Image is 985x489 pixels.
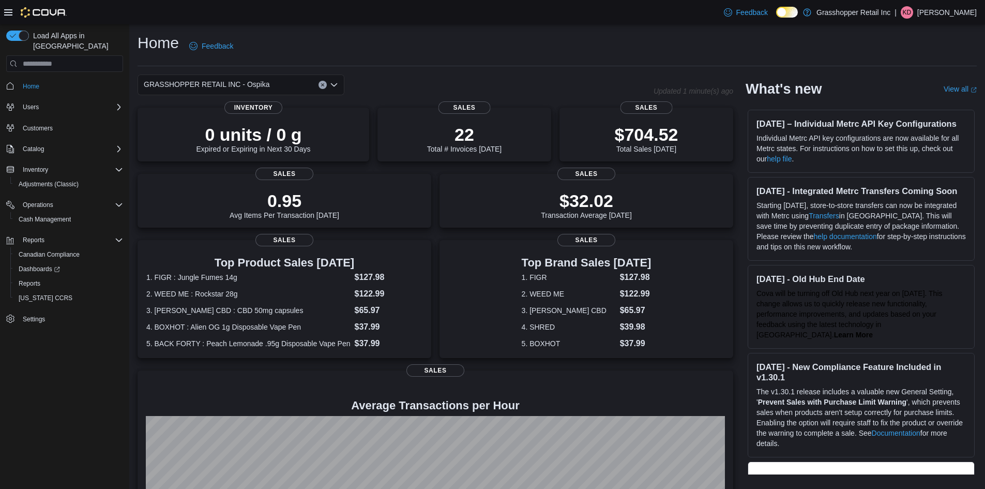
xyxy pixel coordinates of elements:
[19,265,60,273] span: Dashboards
[19,279,40,288] span: Reports
[19,164,123,176] span: Inventory
[654,87,733,95] p: Updated 1 minute(s) ago
[19,180,79,188] span: Adjustments (Classic)
[6,74,123,353] nav: Complex example
[146,322,351,332] dt: 4. BOXHOT : Alien OG 1g Disposable Vape Pen
[522,257,651,269] h3: Top Brand Sales [DATE]
[756,387,966,449] p: The v1.30.1 release includes a valuable new General Setting, ' ', which prevents sales when produ...
[19,122,123,135] span: Customers
[756,200,966,252] p: Starting [DATE], store-to-store transfers can now be integrated with Metrc using in [GEOGRAPHIC_D...
[14,213,123,226] span: Cash Management
[19,250,80,259] span: Canadian Compliance
[19,199,123,211] span: Operations
[144,78,270,91] span: GRASSHOPPER RETAIL INC - Ospika
[557,234,615,246] span: Sales
[14,277,44,290] a: Reports
[427,124,502,153] div: Total # Invoices [DATE]
[14,248,84,261] a: Canadian Compliance
[10,212,127,227] button: Cash Management
[146,338,351,349] dt: 5. BACK FORTY : Peach Lemonade .95g Disposable Vape Pen
[14,178,83,190] a: Adjustments (Classic)
[14,213,75,226] a: Cash Management
[355,288,423,300] dd: $122.99
[776,7,798,18] input: Dark Mode
[19,164,52,176] button: Inventory
[23,124,53,132] span: Customers
[620,321,651,333] dd: $39.98
[196,124,311,153] div: Expired or Expiring in Next 30 Days
[19,313,49,325] a: Settings
[19,143,123,155] span: Catalog
[230,190,339,211] p: 0.95
[14,292,77,304] a: [US_STATE] CCRS
[767,155,792,163] a: help file
[14,277,123,290] span: Reports
[427,124,502,145] p: 22
[2,142,127,156] button: Catalog
[809,212,839,220] a: Transfers
[146,289,351,299] dt: 2. WEED ME : Rockstar 28g
[756,186,966,196] h3: [DATE] - Integrated Metrc Transfers Coming Soon
[10,177,127,191] button: Adjustments (Classic)
[23,315,45,323] span: Settings
[146,305,351,316] dt: 3. [PERSON_NAME] CBD : CBD 50mg capsules
[620,304,651,317] dd: $65.97
[816,6,890,19] p: Grasshopper Retail Inc
[522,322,616,332] dt: 4. SHRED
[19,234,49,246] button: Reports
[2,198,127,212] button: Operations
[758,398,906,406] strong: Prevent Sales with Purchase Limit Warning
[620,271,651,284] dd: $127.98
[319,81,327,89] button: Clear input
[355,271,423,284] dd: $127.98
[814,232,877,241] a: help documentation
[615,124,678,145] p: $704.52
[19,234,123,246] span: Reports
[19,101,123,113] span: Users
[23,145,44,153] span: Catalog
[202,41,233,51] span: Feedback
[19,79,123,92] span: Home
[255,168,313,180] span: Sales
[14,263,64,275] a: Dashboards
[620,101,673,114] span: Sales
[23,82,39,91] span: Home
[756,274,966,284] h3: [DATE] - Old Hub End Date
[21,7,67,18] img: Cova
[971,87,977,93] svg: External link
[756,133,966,164] p: Individual Metrc API key configurations are now available for all Metrc states. For instructions ...
[23,103,39,111] span: Users
[23,166,48,174] span: Inventory
[756,289,943,339] span: Cova will be turning off Old Hub next year on [DATE]. This change allows us to quickly release ne...
[834,331,873,339] a: Learn More
[615,124,678,153] div: Total Sales [DATE]
[2,233,127,247] button: Reports
[720,2,772,23] a: Feedback
[522,338,616,349] dt: 5. BOXHOT
[872,429,920,437] a: Documentation
[23,236,44,244] span: Reports
[620,337,651,350] dd: $37.99
[10,247,127,262] button: Canadian Compliance
[29,31,123,51] span: Load All Apps in [GEOGRAPHIC_DATA]
[19,143,48,155] button: Catalog
[2,121,127,136] button: Customers
[19,294,72,302] span: [US_STATE] CCRS
[19,199,57,211] button: Operations
[2,312,127,327] button: Settings
[2,162,127,177] button: Inventory
[146,399,725,412] h4: Average Transactions per Hour
[438,101,491,114] span: Sales
[14,292,123,304] span: Washington CCRS
[620,288,651,300] dd: $122.99
[19,313,123,325] span: Settings
[19,122,57,135] a: Customers
[756,362,966,382] h3: [DATE] - New Compliance Feature Included in v1.30.1
[196,124,311,145] p: 0 units / 0 g
[901,6,913,19] div: Kayla Dobson
[14,248,123,261] span: Canadian Compliance
[19,80,43,93] a: Home
[10,291,127,305] button: [US_STATE] CCRS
